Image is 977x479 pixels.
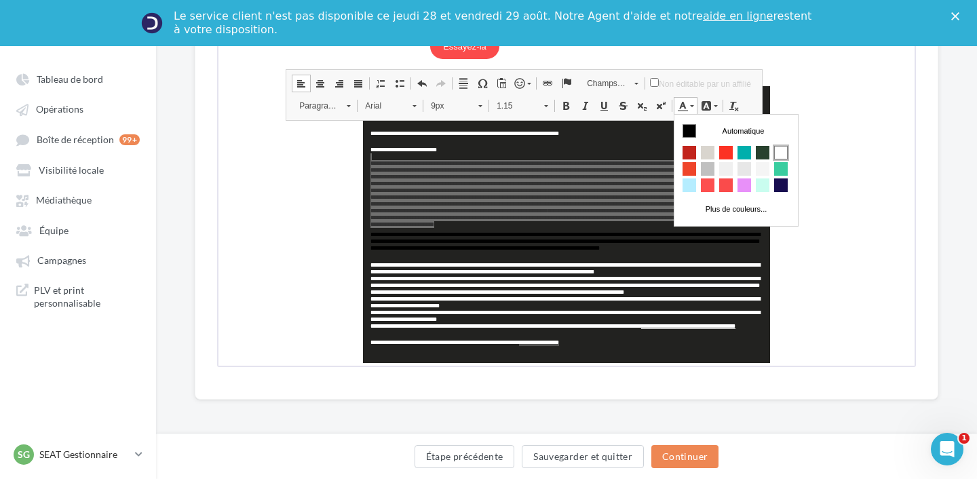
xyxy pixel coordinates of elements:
span: Franchissez le pas ! [152,247,358,271]
a: c9fdef [80,62,96,79]
a: E7E7E7 [62,46,78,62]
div: Le service client n'est pas disponible ce jeudi 28 et vendredi 29 août. Notre Agent d'aide et not... [174,9,814,37]
a: Équipe [8,218,148,242]
span: Opérations [36,104,83,115]
strong: l’univers SEAT [210,380,276,391]
strong: à partir de [233,327,279,338]
a: f0f0f0 [43,46,60,62]
a: Médiathèque [8,187,148,212]
span: L'équipe SEAT. [152,412,216,423]
a: Plus de couleurs... [7,85,117,104]
span: Boîte de réception [37,134,114,145]
button: Sauvegarder et quitter [522,445,644,468]
a: fa4b4b [43,62,60,79]
a: Boîte de réception 99+ [8,127,148,152]
div: 99+ [119,134,140,145]
a: FC3224 [43,30,60,46]
a: SG SEAT Gestionnaire [11,442,145,467]
strong: SEAT Arona [178,327,233,338]
strong: Bonjour #firstName# [152,292,265,305]
span: Campagnes [37,255,86,267]
strong: SEAT Arona [351,348,405,359]
button: Continuer [651,445,719,468]
a: fd4f4f [25,62,41,79]
a: Automatique [7,7,117,26]
a: aide en ligne [703,9,773,22]
a: Campagnes [8,248,148,272]
a: PLV et print personnalisable [8,278,148,315]
a: Opérations [8,96,148,121]
a: ffffff [98,30,115,46]
span: À très bientôt, [152,401,210,412]
a: Tableau de bord [8,66,148,91]
a: EF452A [7,46,23,62]
iframe: Intercom live chat [931,433,963,465]
button: Étape précédente [415,445,515,468]
span: PLV et print personnalisable [34,284,140,310]
span: Visibilité locale [39,164,104,176]
a: 180d50 [98,62,115,79]
strong: €/ [279,327,292,338]
td: Automatique [7,7,116,25]
strong: 7 [279,327,284,338]
a: D9D5CE [25,30,41,46]
img: Profile image for Service-Client [141,12,163,34]
span: Plongez dans et échangez avec nos équipes dans une ambiance conviviale. [152,380,537,391]
a: C0C0C0 [25,46,41,62]
a: Profitez-en [152,446,220,457]
span: Médiathèque [36,195,92,206]
a: Visibilité locale [8,157,148,182]
span: SG [18,448,30,461]
span: À l’occasion de nos Journées Portes Ouvertes les [DATE] et [DATE], profitez de notre SUV urbain . [152,316,533,338]
strong: jour* [279,327,313,338]
a: C2241C [7,30,23,46]
strong: , [265,292,269,305]
a: b5edff [7,62,23,79]
a: 00AFAC [62,30,78,46]
div: Fermer [951,12,965,20]
span: Tableau de bord [37,73,103,85]
span: 1 [959,433,970,444]
a: 28412E [80,30,96,46]
span: Polyvalente, élégante et pensée pour la ville, la associe confort et sécurité pour accompagner to... [152,348,537,370]
p: SEAT Gestionnaire [39,448,130,461]
a: 39cd9f [98,46,115,62]
a: e890f9 [62,62,78,79]
a: F5F5F5 [80,46,96,62]
span: Équipe [39,225,69,236]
